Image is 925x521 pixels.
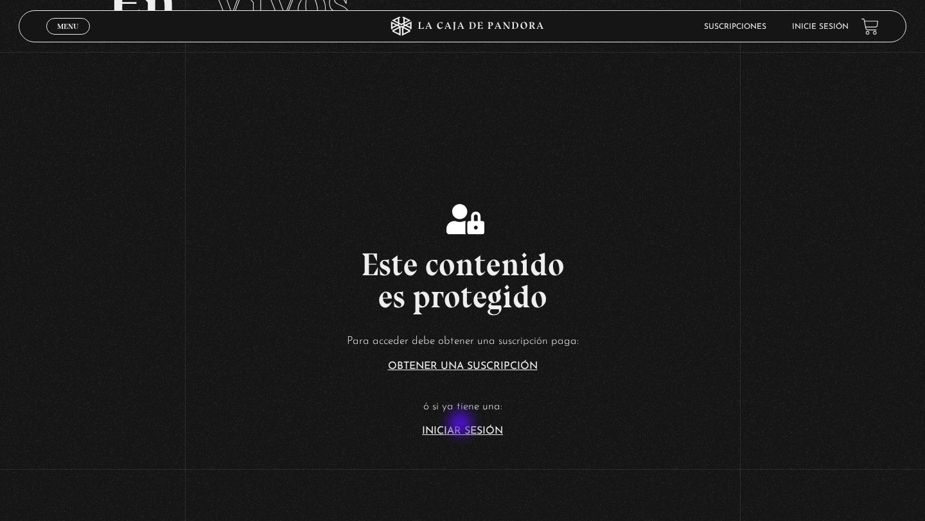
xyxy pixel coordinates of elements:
[388,361,538,372] a: Obtener una suscripción
[422,426,503,436] a: Iniciar Sesión
[57,22,78,30] span: Menu
[53,33,84,42] span: Cerrar
[704,23,766,31] a: Suscripciones
[861,18,879,35] a: View your shopping cart
[792,23,849,31] a: Inicie sesión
